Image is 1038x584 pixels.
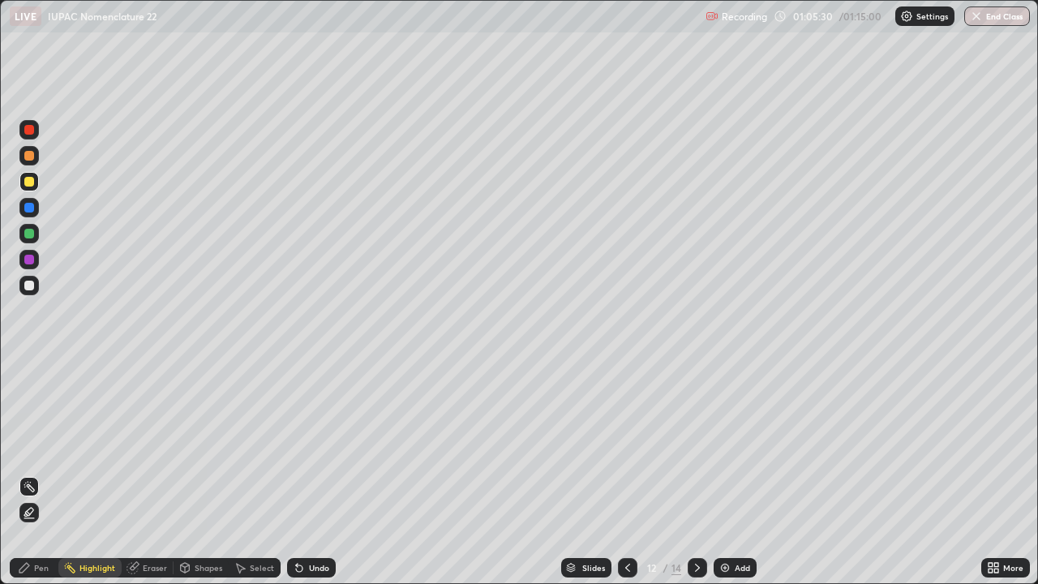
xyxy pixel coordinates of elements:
img: class-settings-icons [900,10,913,23]
div: Select [250,564,274,572]
div: Eraser [143,564,167,572]
div: Undo [309,564,329,572]
p: LIVE [15,10,36,23]
img: add-slide-button [718,561,731,574]
div: Shapes [195,564,222,572]
div: Slides [582,564,605,572]
button: End Class [964,6,1030,26]
div: Add [735,564,750,572]
div: More [1003,564,1023,572]
div: / [663,563,668,573]
p: Recording [722,11,767,23]
div: 14 [671,560,681,575]
img: recording.375f2c34.svg [706,10,718,23]
div: Pen [34,564,49,572]
p: IUPAC Nomenclature 22 [48,10,157,23]
p: Settings [916,12,948,20]
img: end-class-cross [970,10,983,23]
div: 12 [644,563,660,573]
div: Highlight [79,564,115,572]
